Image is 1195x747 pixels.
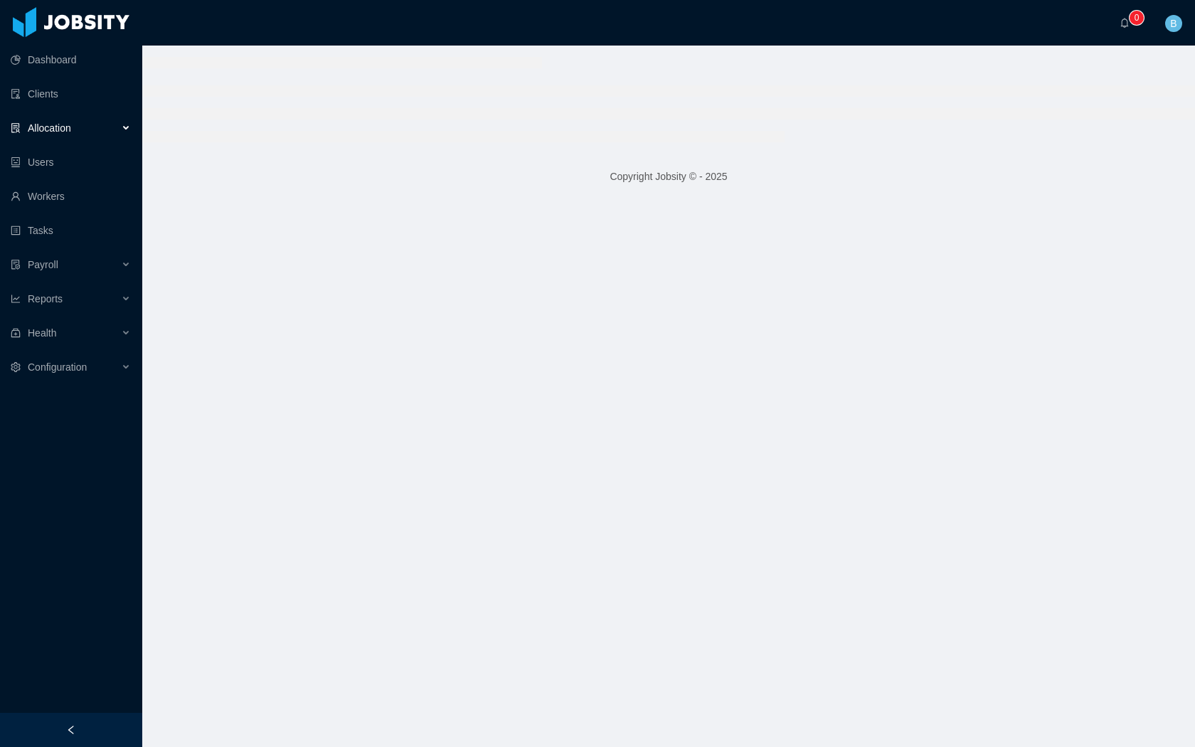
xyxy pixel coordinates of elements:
[11,328,21,338] i: icon: medicine-box
[11,182,131,211] a: icon: userWorkers
[28,122,71,134] span: Allocation
[28,293,63,304] span: Reports
[28,327,56,339] span: Health
[11,46,131,74] a: icon: pie-chartDashboard
[11,148,131,176] a: icon: robotUsers
[11,294,21,304] i: icon: line-chart
[1170,15,1177,32] span: B
[1130,11,1144,25] sup: 0
[28,361,87,373] span: Configuration
[11,362,21,372] i: icon: setting
[1120,18,1130,28] i: icon: bell
[11,123,21,133] i: icon: solution
[11,260,21,270] i: icon: file-protect
[142,152,1195,201] footer: Copyright Jobsity © - 2025
[11,80,131,108] a: icon: auditClients
[11,216,131,245] a: icon: profileTasks
[28,259,58,270] span: Payroll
